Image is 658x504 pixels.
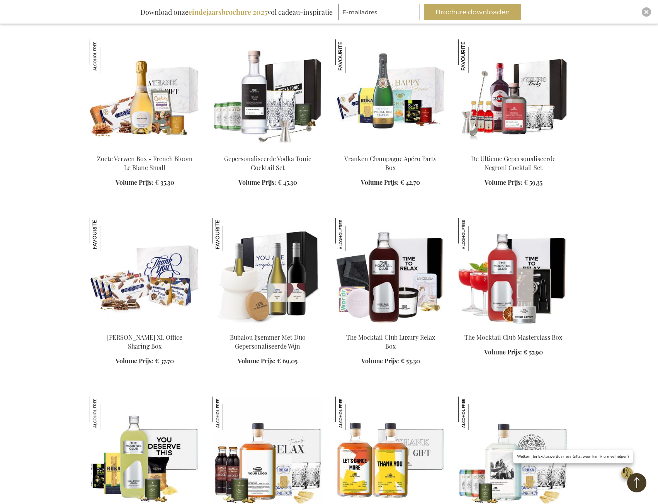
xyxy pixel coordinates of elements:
[458,39,569,148] img: The Ultimate Personalized Negroni Cocktail Set
[213,218,246,251] img: Bubalou Ijsemmer Met Duo Gepersonaliseerde Wijn
[116,357,174,366] a: Volume Prijs: € 37,70
[464,333,562,341] a: The Mocktail Club Masterclass Box
[137,4,336,20] div: Download onze vol cadeau-inspiratie
[116,178,174,187] a: Volume Prijs: € 35,30
[644,10,649,14] img: Close
[458,397,491,430] img: Gepersonaliseerde Non-Alcoholische Botanical Dry Gin Premium Set
[90,323,200,330] a: Jules Destrooper XL Office Sharing Box Jules Destrooper XL Office Sharing Box
[424,4,521,20] button: Brochure downloaden
[90,218,123,251] img: Jules Destrooper XL Office Sharing Box
[642,7,651,17] div: Close
[335,218,369,251] img: The Mocktail Club Luxury Relax Box
[484,348,522,356] span: Volume Prijs:
[90,397,123,430] img: The Mocktail Club Basil & Bites Geschenkset
[335,218,446,326] img: The Mocktail Club Luxury Relax Box
[458,145,569,152] a: The Ultimate Personalized Negroni Cocktail Set De Ultieme Gepersonaliseerde Negroni Cocktail Set
[458,218,569,326] img: The Mocktail Club Masterclass Box
[90,39,123,73] img: Zoete Verwen Box - French Bloom Le Blanc Small
[361,178,420,187] a: Volume Prijs: € 42,70
[90,145,200,152] a: Sweet Treats Box - French Bloom Le Blanc Small Zoete Verwen Box - French Bloom Le Blanc Small
[400,178,420,186] span: € 42,70
[213,397,246,430] img: Gepersonaliseerde Non-Alcoholische Cuban Spiced Rum Premium Set
[224,155,311,172] a: Gepersonaliseerde Vodka Tonic Cocktail Set
[335,397,369,430] img: Gepersonaliseerde Non-Alcoholische Cuban Spiced Rum Duo Cadeauset
[97,155,192,172] a: Zoete Verwen Box - French Bloom Le Blanc Small
[155,357,174,365] span: € 37,70
[524,178,542,186] span: € 59,35
[213,145,323,152] a: The Personalised Vodka Tonic Cocktail Set
[116,178,153,186] span: Volume Prijs:
[485,178,522,186] span: Volume Prijs:
[155,178,174,186] span: € 35,30
[238,357,275,365] span: Volume Prijs:
[116,357,153,365] span: Volume Prijs:
[338,4,422,22] form: marketing offers and promotions
[361,357,399,365] span: Volume Prijs:
[344,155,437,172] a: Vranken Champagne Apéro Party Box
[346,333,435,350] a: The Mocktail Club Luxury Relax Box
[338,4,420,20] input: E-mailadres
[238,357,298,366] a: Volume Prijs: € 69,05
[278,178,297,186] span: € 45,30
[90,39,200,148] img: Sweet Treats Box - French Bloom Le Blanc Small
[230,333,306,350] a: Bubalou Ijsemmer Met Duo Gepersonaliseerde Wijn
[485,178,542,187] a: Volume Prijs: € 59,35
[361,357,420,366] a: Volume Prijs: € 53,30
[335,323,446,330] a: The Mocktail Club Luxury Relax Box The Mocktail Club Luxury Relax Box
[335,39,369,73] img: Vranken Champagne Apéro Party Box
[213,218,323,326] img: Bubalou Ijsemmer Met Duo Gepersonaliseerde Wijn
[335,39,446,148] img: Vranken Champagne Apéro Party Box
[458,323,569,330] a: The Mocktail Club Masterclass Box The Mocktail Club Masterclass Box
[277,357,298,365] span: € 69,05
[458,39,491,73] img: De Ultieme Gepersonaliseerde Negroni Cocktail Set
[458,218,491,251] img: The Mocktail Club Masterclass Box
[213,323,323,330] a: Bubalou Ijsemmer Met Duo Gepersonaliseerde Wijn Bubalou Ijsemmer Met Duo Gepersonaliseerde Wijn
[107,333,182,350] a: [PERSON_NAME] XL Office Sharing Box
[189,7,267,17] b: eindejaarsbrochure 2025
[238,178,276,186] span: Volume Prijs:
[484,348,543,357] a: Volume Prijs: € 57,90
[524,348,543,356] span: € 57,90
[213,39,323,148] img: The Personalised Vodka Tonic Cocktail Set
[335,145,446,152] a: Vranken Champagne Apéro Party Box Vranken Champagne Apéro Party Box
[90,218,200,326] img: Jules Destrooper XL Office Sharing Box
[471,155,556,172] a: De Ultieme Gepersonaliseerde Negroni Cocktail Set
[401,357,420,365] span: € 53,30
[361,178,399,186] span: Volume Prijs:
[238,178,297,187] a: Volume Prijs: € 45,30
